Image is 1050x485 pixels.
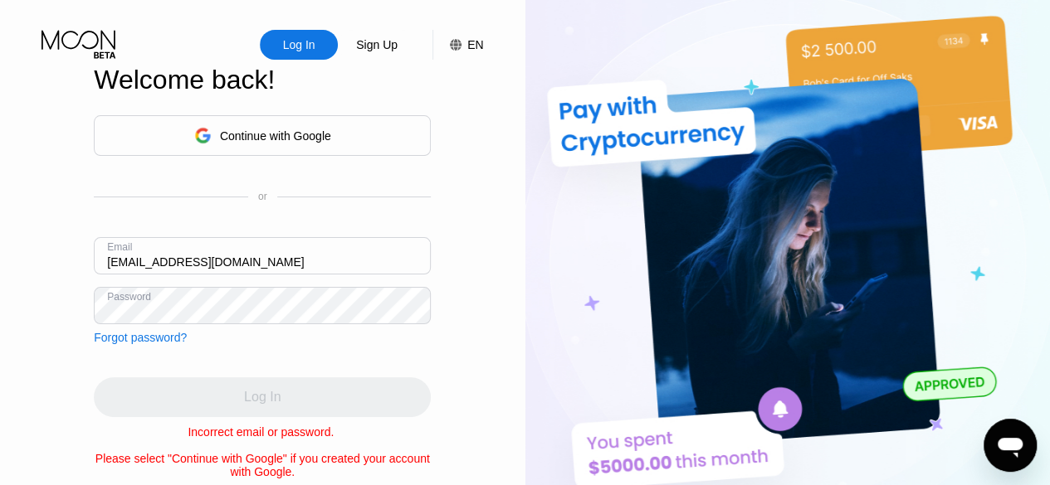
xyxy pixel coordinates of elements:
div: Log In [281,36,317,53]
div: Forgot password? [94,331,187,344]
div: Welcome back! [94,65,431,95]
div: Sign Up [354,36,399,53]
div: Incorrect email or password. Please select "Continue with Google" if you created your account wit... [94,425,431,478]
div: Continue with Google [94,115,431,156]
iframe: Button to launch messaging window [984,419,1037,472]
div: Sign Up [338,30,416,60]
div: Password [107,291,151,303]
div: Email [107,241,132,253]
div: or [258,191,267,202]
div: Log In [260,30,338,60]
div: EN [467,38,483,51]
div: Continue with Google [220,129,331,143]
div: EN [432,30,483,60]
